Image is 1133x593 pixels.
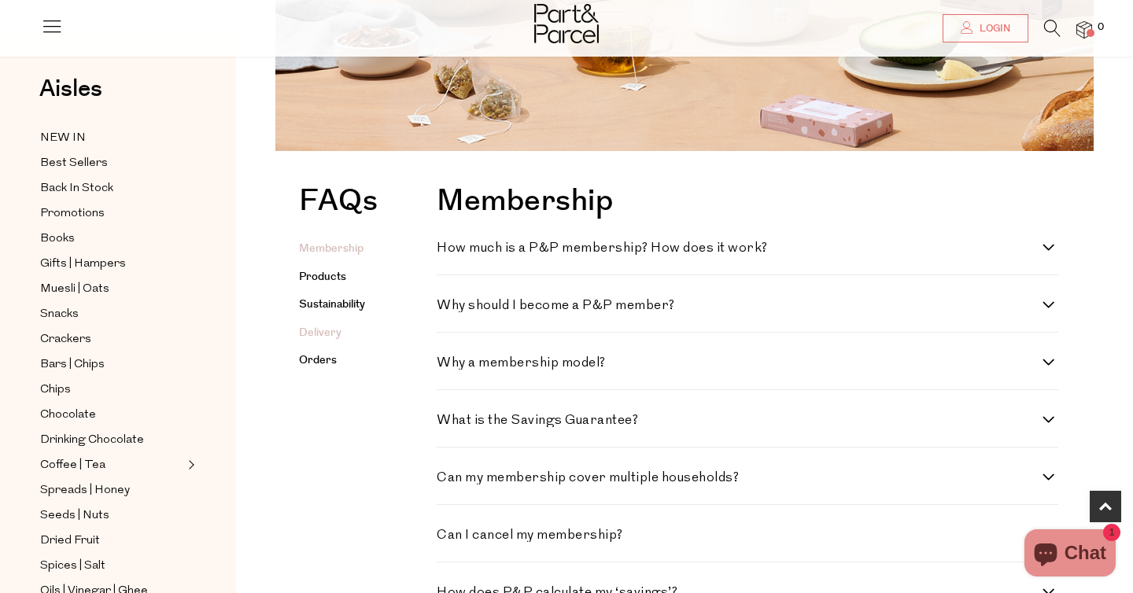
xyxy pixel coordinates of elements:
span: Bars | Chips [40,355,105,374]
a: Muesli | Oats [40,279,183,299]
span: Best Sellers [40,154,108,173]
a: Orders [299,352,337,368]
span: Seeds | Nuts [40,506,109,525]
span: Chips [40,381,71,400]
h4: Why a membership model? [437,356,1043,370]
span: 0 [1094,20,1108,35]
a: NEW IN [40,128,183,148]
h1: FAQs [299,186,378,224]
a: Crackers [40,330,183,349]
span: Coffee | Tea [40,456,105,475]
a: Membership [299,241,364,256]
a: Spreads | Honey [40,481,183,500]
a: Books [40,229,183,249]
span: Muesli | Oats [40,280,109,299]
a: Login [943,14,1028,42]
span: Chocolate [40,406,96,425]
a: 0 [1076,21,1092,38]
inbox-online-store-chat: Shopify online store chat [1020,529,1120,580]
a: Delivery [299,325,341,341]
img: Part&Parcel [534,4,599,43]
span: Login [976,22,1010,35]
a: Coffee | Tea [40,455,183,475]
a: Chocolate [40,405,183,425]
span: Spreads | Honey [40,481,130,500]
button: Expand/Collapse Coffee | Tea [184,455,195,474]
a: Snacks [40,304,183,324]
span: Aisles [39,72,102,106]
a: Bars | Chips [40,355,183,374]
a: Drinking Chocolate [40,430,183,450]
a: Seeds | Nuts [40,506,183,525]
h4: How much is a P&P membership? How does it work? [437,241,1043,255]
a: Spices | Salt [40,556,183,576]
h4: Why should I become a P&P member? [437,299,1043,312]
h4: What is the Savings Guarantee? [437,414,1043,427]
h4: Can my membership cover multiple households? [437,471,1043,484]
span: NEW IN [40,129,86,148]
span: Drinking Chocolate [40,431,144,450]
a: Chips [40,380,183,400]
span: Promotions [40,204,105,223]
a: Back In Stock [40,179,183,198]
h4: Can I cancel my membership? [437,529,1043,542]
a: Promotions [40,204,183,223]
span: Crackers [40,330,91,349]
a: Gifts | Hampers [40,254,183,274]
span: Dried Fruit [40,532,100,551]
span: Back In Stock [40,179,113,198]
span: Books [40,230,75,249]
a: Dried Fruit [40,531,183,551]
span: Gifts | Hampers [40,255,126,274]
a: Sustainability [299,296,365,312]
a: Aisles [39,77,102,116]
span: Spices | Salt [40,557,105,576]
span: Snacks [40,305,79,324]
a: Best Sellers [40,153,183,173]
a: Products [299,269,346,285]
